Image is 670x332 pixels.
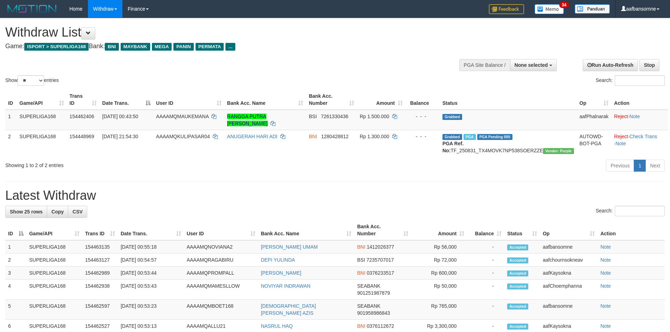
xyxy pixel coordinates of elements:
[321,114,348,119] span: Copy 7261330436 to clipboard
[615,75,665,86] input: Search:
[459,59,510,71] div: PGA Site Balance /
[173,43,193,51] span: PANIN
[118,267,184,280] td: [DATE] 00:53:44
[184,267,258,280] td: AAAAMQPROMPALL
[26,254,82,267] td: SUPERLIGA168
[17,130,66,157] td: SUPERLIGA168
[26,280,82,300] td: SUPERLIGA168
[559,2,569,8] span: 34
[82,267,118,280] td: 154462989
[105,43,119,51] span: BNI
[82,254,118,267] td: 154463127
[5,25,440,39] h1: Withdraw List
[10,209,43,215] span: Show 25 rows
[645,160,665,172] a: Next
[408,113,437,120] div: - - -
[5,130,17,157] td: 2
[321,134,349,139] span: Copy 1280428812 to clipboard
[600,257,611,263] a: Note
[17,110,66,130] td: SUPERLIGA168
[507,324,528,330] span: Accepted
[118,280,184,300] td: [DATE] 00:53:43
[600,270,611,276] a: Note
[464,134,476,140] span: Marked by aafchhiseyha
[261,323,293,329] a: NASRUL HAQ
[82,220,118,240] th: Trans ID: activate to sort column ascending
[507,270,528,276] span: Accepted
[152,43,172,51] span: MEGA
[118,220,184,240] th: Date Trans.: activate to sort column ascending
[442,114,462,120] span: Grabbed
[5,4,59,14] img: MOTION_logo.png
[440,130,577,157] td: TF_250831_TX4MOVK7NP538SOERZZE
[467,240,504,254] td: -
[5,206,47,218] a: Show 25 rows
[540,280,598,300] td: aafChoemphanna
[68,206,87,218] a: CSV
[354,220,411,240] th: Bank Acc. Number: activate to sort column ascending
[357,323,365,329] span: BNI
[5,280,26,300] td: 4
[543,148,574,154] span: Vendor URL: https://trx4.1velocity.biz
[600,323,611,329] a: Note
[5,300,26,320] td: 5
[184,300,258,320] td: AAAAMQMBOET168
[540,254,598,267] td: aafchournsokneav
[615,141,626,146] a: Note
[408,133,437,140] div: - - -
[507,304,528,309] span: Accepted
[540,267,598,280] td: aafKaysokna
[357,257,365,263] span: BSI
[357,283,380,289] span: SEABANK
[224,90,306,110] th: Bank Acc. Name: activate to sort column ascending
[411,280,467,300] td: Rp 50,000
[5,43,440,50] h4: Game: Bank:
[535,4,564,14] img: Button%20Memo.svg
[306,90,357,110] th: Bank Acc. Number: activate to sort column ascending
[367,323,394,329] span: Copy 0376112672 to clipboard
[615,206,665,216] input: Search:
[5,240,26,254] td: 1
[600,303,611,309] a: Note
[614,114,628,119] a: Reject
[51,209,64,215] span: Copy
[477,134,512,140] span: PGA Pending
[611,130,668,157] td: · ·
[357,310,390,316] span: Copy 901958986843 to clipboard
[596,75,665,86] label: Search:
[5,75,59,86] label: Show entries
[184,240,258,254] td: AAAAMQNOVIANA2
[634,160,646,172] a: 1
[26,300,82,320] td: SUPERLIGA168
[467,267,504,280] td: -
[82,300,118,320] td: 154462597
[100,90,153,110] th: Date Trans.: activate to sort column descending
[411,267,467,280] td: Rp 600,000
[5,254,26,267] td: 2
[406,90,440,110] th: Balance
[5,159,274,169] div: Showing 1 to 2 of 2 entries
[575,4,610,14] img: panduan.png
[515,62,548,68] span: None selected
[5,189,665,203] h1: Latest Withdraw
[507,244,528,250] span: Accepted
[70,114,94,119] span: 154462406
[156,114,209,119] span: AAAAMQMAUKEMANA
[5,267,26,280] td: 3
[577,90,612,110] th: Op: activate to sort column ascending
[611,90,668,110] th: Action
[606,160,634,172] a: Previous
[5,110,17,130] td: 1
[357,270,365,276] span: BNI
[540,300,598,320] td: aafbansomne
[442,141,464,153] b: PGA Ref. No:
[600,283,611,289] a: Note
[156,134,210,139] span: AAAAMQKULIPASAR04
[504,220,540,240] th: Status: activate to sort column ascending
[82,240,118,254] td: 154463135
[467,254,504,267] td: -
[507,257,528,263] span: Accepted
[442,134,462,140] span: Grabbed
[411,254,467,267] td: Rp 72,000
[184,220,258,240] th: User ID: activate to sort column ascending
